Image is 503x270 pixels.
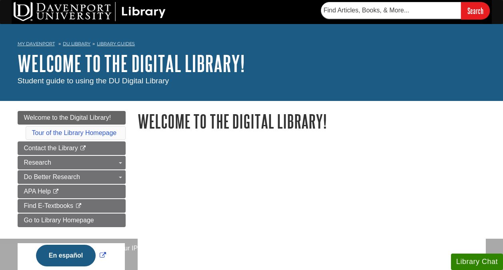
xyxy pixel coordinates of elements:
[24,159,51,166] span: Research
[63,41,90,46] a: DU Library
[97,41,135,46] a: Library Guides
[18,77,169,85] span: Student guide to using the DU Digital Library
[461,2,490,19] input: Search
[24,173,80,180] span: Do Better Research
[24,145,78,151] span: Contact the Library
[321,2,490,19] form: Searches DU Library's articles, books, and more
[18,156,126,169] a: Research
[24,188,51,195] span: APA Help
[18,51,245,76] a: Welcome to the Digital Library!
[24,202,74,209] span: Find E-Textbooks
[321,2,461,19] input: Find Articles, Books, & More...
[451,254,503,270] button: Library Chat
[24,114,111,121] span: Welcome to the Digital Library!
[75,204,82,209] i: This link opens in a new window
[34,252,108,259] a: Link opens in new window
[24,217,94,224] span: Go to Library Homepage
[18,141,126,155] a: Contact the Library
[36,245,96,266] button: En español
[14,2,166,21] img: DU Library
[18,214,126,227] a: Go to Library Homepage
[52,189,59,194] i: This link opens in a new window
[18,38,486,51] nav: breadcrumb
[18,111,126,125] a: Welcome to the Digital Library!
[138,111,486,131] h1: Welcome to the Digital Library!
[18,40,55,47] a: My Davenport
[18,199,126,213] a: Find E-Textbooks
[32,129,117,136] a: Tour of the Library Homepage
[18,185,126,198] a: APA Help
[18,170,126,184] a: Do Better Research
[80,146,86,151] i: This link opens in a new window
